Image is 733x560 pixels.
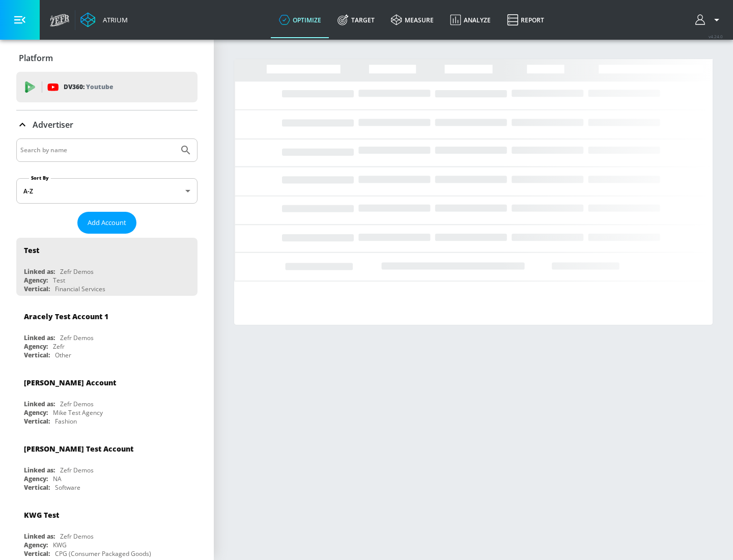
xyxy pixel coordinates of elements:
div: [PERSON_NAME] Test AccountLinked as:Zefr DemosAgency:NAVertical:Software [16,436,198,494]
div: Zefr [53,342,65,351]
a: Atrium [80,12,128,27]
p: Platform [19,52,53,64]
button: Add Account [77,212,136,234]
div: Aracely Test Account 1Linked as:Zefr DemosAgency:ZefrVertical:Other [16,304,198,362]
div: Agency: [24,276,48,285]
div: Fashion [55,417,77,426]
div: Atrium [99,15,128,24]
input: Search by name [20,144,175,157]
span: v 4.24.0 [709,34,723,39]
div: Agency: [24,408,48,417]
div: NA [53,474,62,483]
div: A-Z [16,178,198,204]
div: Zefr Demos [60,333,94,342]
div: Agency: [24,342,48,351]
div: TestLinked as:Zefr DemosAgency:TestVertical:Financial Services [16,238,198,296]
a: measure [383,2,442,38]
div: Zefr Demos [60,400,94,408]
div: Vertical: [24,351,50,359]
p: Youtube [86,81,113,92]
label: Sort By [29,175,51,181]
div: Agency: [24,541,48,549]
div: [PERSON_NAME] AccountLinked as:Zefr DemosAgency:Mike Test AgencyVertical:Fashion [16,370,198,428]
div: Platform [16,44,198,72]
div: Vertical: [24,417,50,426]
div: Linked as: [24,267,55,276]
div: Linked as: [24,333,55,342]
div: Other [55,351,71,359]
div: Test [24,245,39,255]
div: Vertical: [24,285,50,293]
div: Zefr Demos [60,466,94,474]
div: Vertical: [24,549,50,558]
div: Zefr Demos [60,532,94,541]
div: DV360: Youtube [16,72,198,102]
div: Linked as: [24,400,55,408]
div: Zefr Demos [60,267,94,276]
a: optimize [271,2,329,38]
div: KWG [53,541,67,549]
div: [PERSON_NAME] Test Account [24,444,133,454]
div: [PERSON_NAME] Account [24,378,116,387]
p: DV360: [64,81,113,93]
p: Advertiser [33,119,73,130]
a: Target [329,2,383,38]
a: Report [499,2,552,38]
div: Software [55,483,80,492]
div: Test [53,276,65,285]
a: Analyze [442,2,499,38]
div: CPG (Consumer Packaged Goods) [55,549,151,558]
span: Add Account [88,217,126,229]
div: Vertical: [24,483,50,492]
div: KWG Test [24,510,59,520]
div: Aracely Test Account 1 [24,312,108,321]
div: Financial Services [55,285,105,293]
div: Linked as: [24,466,55,474]
div: Agency: [24,474,48,483]
div: Linked as: [24,532,55,541]
div: Advertiser [16,110,198,139]
div: Mike Test Agency [53,408,103,417]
